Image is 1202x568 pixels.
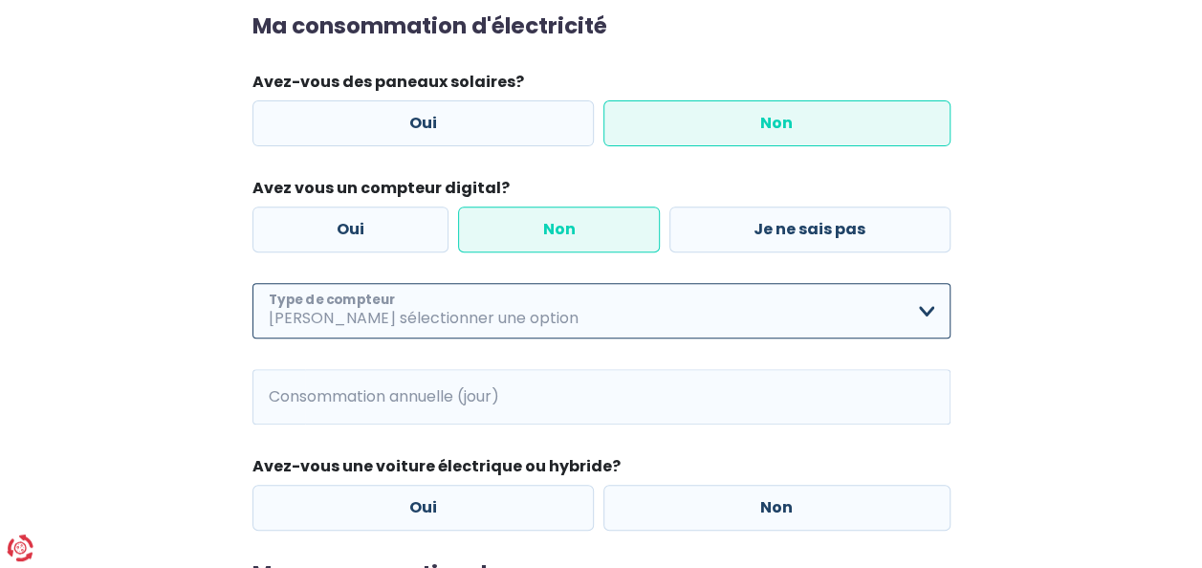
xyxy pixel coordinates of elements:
[669,207,951,252] label: Je ne sais pas
[252,100,595,146] label: Oui
[252,455,951,485] legend: Avez-vous une voiture électrique ou hybride?
[252,485,595,531] label: Oui
[252,13,951,40] h2: Ma consommation d'électricité
[252,207,449,252] label: Oui
[252,177,951,207] legend: Avez vous un compteur digital?
[603,100,951,146] label: Non
[603,485,951,531] label: Non
[252,71,951,100] legend: Avez-vous des paneaux solaires?
[458,207,660,252] label: Non
[252,369,305,425] span: kWh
